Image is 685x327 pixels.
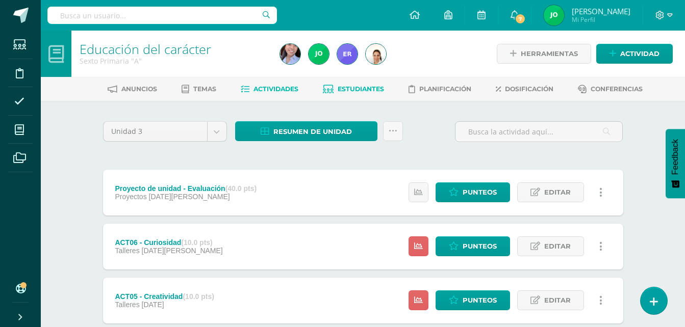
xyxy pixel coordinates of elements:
a: Unidad 3 [104,122,226,141]
a: Resumen de unidad [235,121,377,141]
span: Unidad 3 [111,122,199,141]
a: Anuncios [108,81,157,97]
span: Dosificación [505,85,553,93]
strong: (10.0 pts) [181,238,212,247]
span: Talleres [115,301,139,309]
a: Herramientas [497,44,591,64]
strong: (40.0 pts) [225,184,257,193]
span: Editar [544,183,571,202]
div: ACT06 - Curiosidad [115,238,222,247]
a: Planificación [409,81,471,97]
span: 7 [515,13,526,24]
h1: Educación del carácter [80,42,268,56]
div: Proyecto de unidad - Evaluación [115,184,257,193]
a: Conferencias [578,81,643,97]
span: Herramientas [521,44,578,63]
a: Estudiantes [323,81,384,97]
span: Actividades [253,85,298,93]
span: [DATE] [142,301,164,309]
img: ae9a95e7fb0bed71483c1d259134e85d.png [337,44,358,64]
span: Planificación [419,85,471,93]
button: Feedback - Mostrar encuesta [666,129,685,198]
img: f6e231eb42918ea7c58bac67eddd7ad4.png [309,44,329,64]
img: 3e7f8260d6e5be980477c672129d8ea4.png [280,44,300,64]
span: Resumen de unidad [273,122,352,141]
span: Punteos [463,237,497,256]
input: Busca un usuario... [47,7,277,24]
span: Anuncios [121,85,157,93]
span: Talleres [115,247,139,255]
a: Punteos [436,290,510,310]
span: Estudiantes [338,85,384,93]
span: Punteos [463,183,497,202]
span: Feedback [671,139,680,175]
span: [DATE][PERSON_NAME] [149,193,230,201]
a: Educación del carácter [80,40,211,58]
span: Actividad [620,44,659,63]
span: Editar [544,291,571,310]
span: Proyectos [115,193,146,201]
a: Dosificación [496,81,553,97]
span: Punteos [463,291,497,310]
a: Actividades [241,81,298,97]
div: ACT05 - Creatividad [115,292,214,301]
input: Busca la actividad aquí... [455,122,622,142]
span: Editar [544,237,571,256]
span: Mi Perfil [572,15,630,24]
a: Actividad [596,44,673,64]
a: Temas [182,81,216,97]
img: 5eb53e217b686ee6b2ea6dc31a66d172.png [366,44,386,64]
span: [PERSON_NAME] [572,6,630,16]
strong: (10.0 pts) [183,292,214,301]
span: Temas [193,85,216,93]
a: Punteos [436,182,510,202]
span: Conferencias [591,85,643,93]
div: Sexto Primaria 'A' [80,56,268,66]
a: Punteos [436,236,510,256]
img: f6e231eb42918ea7c58bac67eddd7ad4.png [544,5,564,25]
span: [DATE][PERSON_NAME] [142,247,223,255]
